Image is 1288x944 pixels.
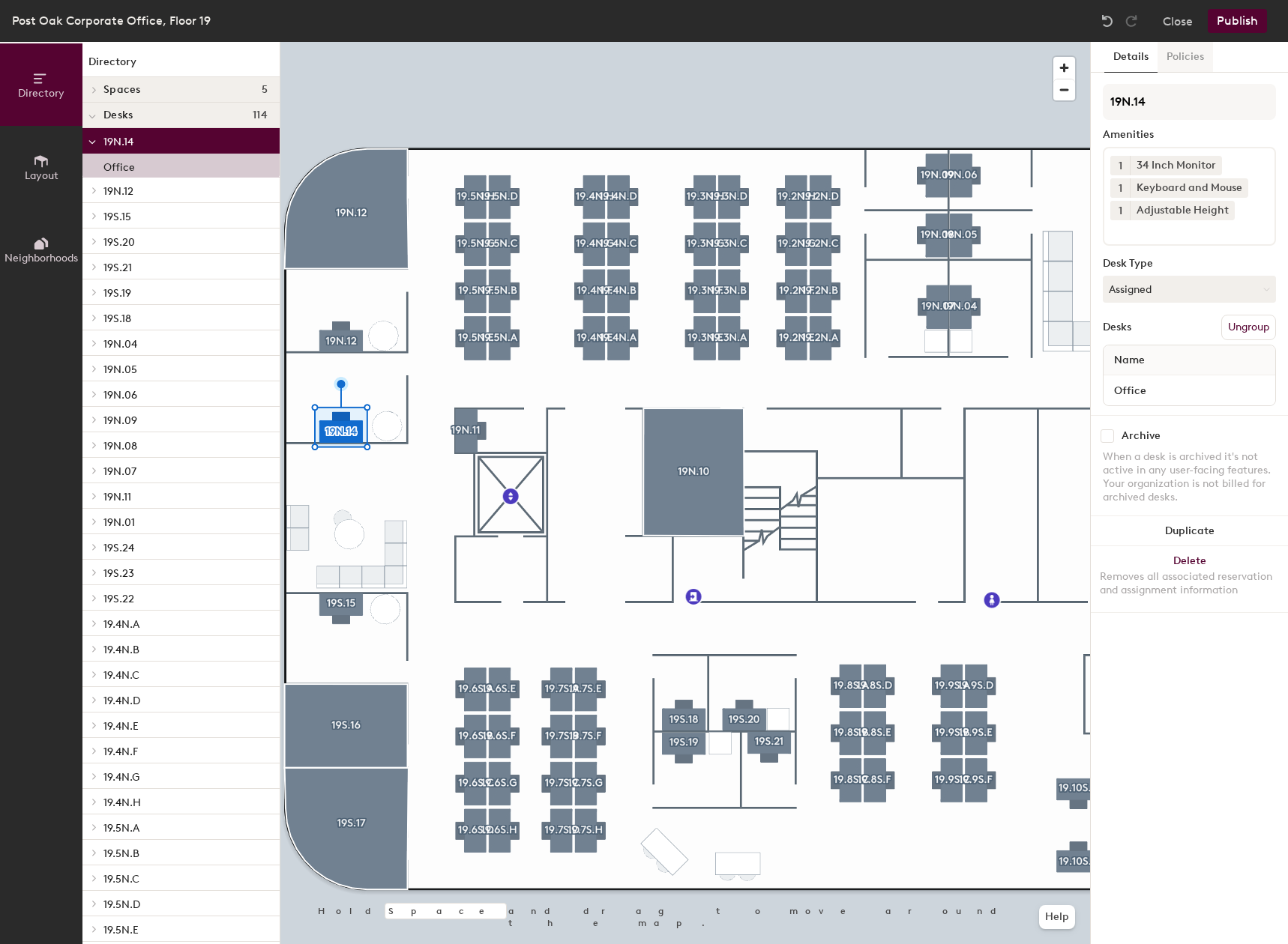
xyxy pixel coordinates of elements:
[103,389,137,402] span: 19N.06
[1103,276,1276,303] button: Assigned
[103,771,139,784] span: 19.4N.G
[18,87,64,100] span: Directory
[1091,516,1288,546] button: Duplicate
[103,669,139,682] span: 19.4N.C
[103,211,131,223] span: 19S.15
[1158,42,1213,73] button: Policies
[103,695,140,707] span: 19.4N.D
[25,169,58,182] span: Layout
[103,593,134,605] span: 19S.22
[1107,347,1152,374] span: Name
[1100,570,1279,597] div: Removes all associated reservation and assignment information
[103,873,139,886] span: 19.5N.C
[1130,201,1235,220] div: Adjustable Height
[1124,13,1139,28] img: Redo
[103,338,137,351] span: 19N.04
[1103,258,1276,270] div: Desk Type
[103,822,139,835] span: 19.5N.A
[103,465,136,478] span: 19N.07
[1039,905,1075,929] button: Help
[103,745,138,758] span: 19.4N.F
[1119,158,1122,174] span: 1
[1122,430,1161,442] div: Archive
[1119,203,1122,219] span: 1
[1104,42,1158,73] button: Details
[1103,129,1276,141] div: Amenities
[103,414,137,427] span: 19N.09
[103,157,135,174] p: Office
[1107,380,1272,401] input: Unnamed desk
[1208,9,1267,33] button: Publish
[103,720,139,733] span: 19.4N.E
[1091,546,1288,612] button: DeleteRemoves all associated reservation and assignment information
[103,924,139,937] span: 19.5N.E
[103,363,137,376] span: 19N.05
[103,796,141,809] span: 19.4N.H
[103,491,131,503] span: 19N.11
[103,236,135,249] span: 19S.20
[1221,315,1276,340] button: Ungroup
[103,618,139,631] span: 19.4N.A
[1103,321,1131,333] div: Desks
[103,516,135,529] span: 19N.01
[103,567,134,580] span: 19S.23
[12,11,211,30] div: Post Oak Corporate Office, Floor 19
[103,185,133,198] span: 19N.12
[103,312,131,325] span: 19S.18
[103,644,139,656] span: 19.4N.B
[103,261,132,274] span: 19S.21
[103,287,131,300] span: 19S.19
[103,84,141,96] span: Spaces
[103,542,134,554] span: 19S.24
[1110,156,1130,175] button: 1
[4,252,78,264] span: Neighborhoods
[1119,181,1122,196] span: 1
[253,109,268,121] span: 114
[103,136,133,148] span: 19N.14
[1130,178,1248,198] div: Keyboard and Mouse
[1130,156,1222,175] div: 34 Inch Monitor
[1110,178,1130,198] button: 1
[103,847,139,860] span: 19.5N.B
[82,54,280,77] h1: Directory
[103,109,133,121] span: Desks
[262,84,268,96] span: 5
[1103,450,1276,504] div: When a desk is archived it's not active in any user-facing features. Your organization is not bil...
[1110,201,1130,220] button: 1
[1100,13,1115,28] img: Undo
[103,898,140,911] span: 19.5N.D
[1163,9,1193,33] button: Close
[103,440,137,453] span: 19N.08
